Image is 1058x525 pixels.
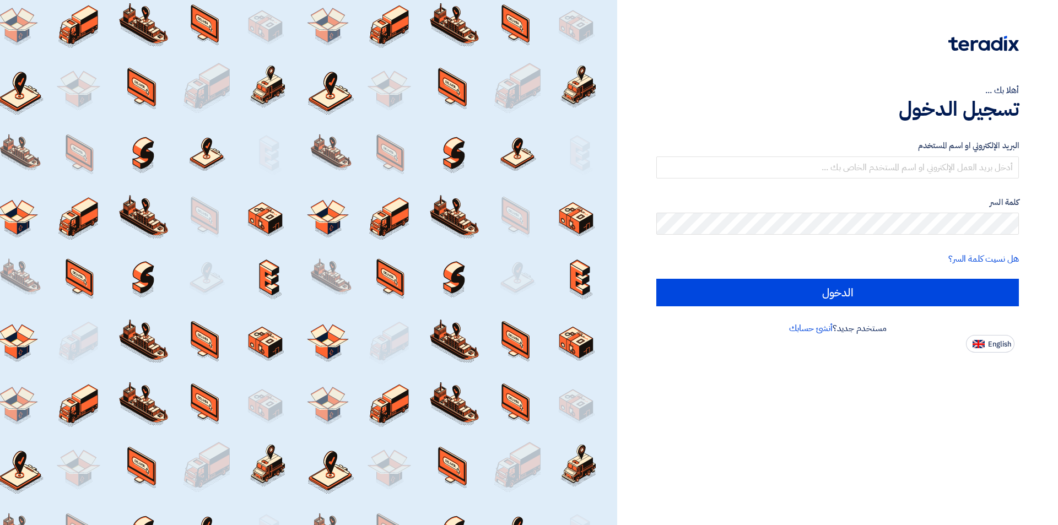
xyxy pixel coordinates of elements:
img: Teradix logo [948,36,1019,51]
a: أنشئ حسابك [789,322,833,335]
h1: تسجيل الدخول [656,97,1019,121]
img: en-US.png [973,340,985,348]
input: الدخول [656,279,1019,306]
input: أدخل بريد العمل الإلكتروني او اسم المستخدم الخاص بك ... [656,156,1019,178]
div: أهلا بك ... [656,84,1019,97]
label: البريد الإلكتروني او اسم المستخدم [656,139,1019,152]
div: مستخدم جديد؟ [656,322,1019,335]
label: كلمة السر [656,196,1019,209]
span: English [988,340,1011,348]
button: English [966,335,1014,353]
a: هل نسيت كلمة السر؟ [948,252,1019,266]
